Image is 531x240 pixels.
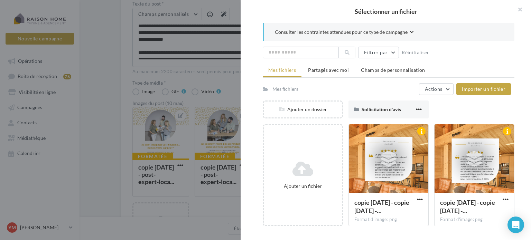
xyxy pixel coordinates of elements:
[399,48,432,57] button: Réinitialiser
[425,86,442,92] span: Actions
[267,183,339,190] div: Ajouter un fichier
[268,67,296,73] span: Mes fichiers
[252,8,520,15] h2: Sélectionner un fichier
[275,28,414,37] button: Consulter les contraintes attendues pour ce type de campagne
[440,217,509,223] div: Format d'image: png
[440,199,495,214] span: copie 28-07-2025 - copie 28-07-2025 - Témoignage client - aout 2
[361,67,425,73] span: Champs de personnalisation
[272,86,298,93] div: Mes fichiers
[462,86,505,92] span: Importer un fichier
[264,106,342,113] div: Ajouter un dossier
[354,217,423,223] div: Format d'image: png
[419,83,454,95] button: Actions
[456,83,511,95] button: Importer un fichier
[358,47,399,58] button: Filtrer par
[308,67,349,73] span: Partagés avec moi
[507,217,524,233] div: Open Intercom Messenger
[362,106,401,112] span: Sollicitation d'avis
[275,29,408,36] span: Consulter les contraintes attendues pour ce type de campagne
[354,199,409,214] span: copie 28-07-2025 - copie 28-07-2025 - Témoignage client - aout 1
